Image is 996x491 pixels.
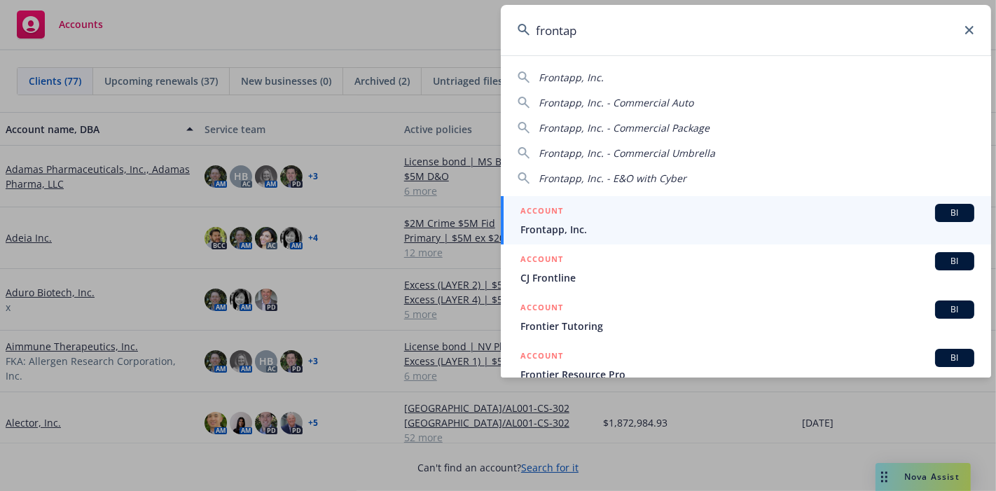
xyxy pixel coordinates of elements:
h5: ACCOUNT [520,252,563,269]
input: Search... [501,5,991,55]
span: Frontier Tutoring [520,319,974,333]
span: Frontapp, Inc. [520,222,974,237]
span: BI [941,303,969,316]
span: BI [941,255,969,268]
span: Frontapp, Inc. - Commercial Auto [539,96,693,109]
a: ACCOUNTBIFrontier Tutoring [501,293,991,341]
a: ACCOUNTBICJ Frontline [501,244,991,293]
span: Frontapp, Inc. [539,71,604,84]
span: Frontapp, Inc. - Commercial Umbrella [539,146,715,160]
h5: ACCOUNT [520,349,563,366]
span: Frontier Resource Pro [520,367,974,382]
span: BI [941,352,969,364]
a: ACCOUNTBIFrontier Resource Pro [501,341,991,389]
a: ACCOUNTBIFrontapp, Inc. [501,196,991,244]
span: Frontapp, Inc. - Commercial Package [539,121,710,134]
span: CJ Frontline [520,270,974,285]
span: Frontapp, Inc. - E&O with Cyber [539,172,686,185]
h5: ACCOUNT [520,300,563,317]
h5: ACCOUNT [520,204,563,221]
span: BI [941,207,969,219]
